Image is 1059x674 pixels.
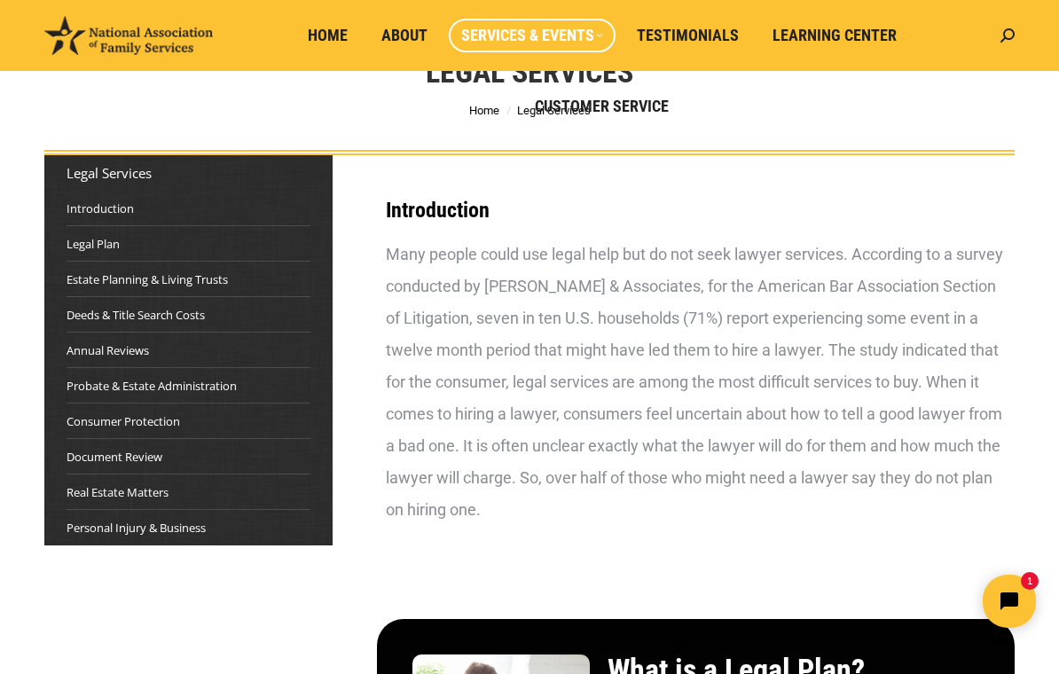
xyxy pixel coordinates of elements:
a: Probate & Estate Administration [67,377,237,395]
a: Personal Injury & Business [67,519,206,537]
a: Home [469,104,499,117]
a: Real Estate Matters [67,483,169,501]
a: Customer Service [522,90,681,123]
a: Deeds & Title Search Costs [67,306,205,324]
iframe: Tidio Chat [746,560,1051,643]
h1: Legal Services [426,52,633,91]
div: Many people could use legal help but do not seek lawyer services. According to a survey conducted... [386,239,1006,526]
a: Estate Planning & Living Trusts [67,270,228,288]
span: About [381,26,428,45]
span: Customer Service [535,97,669,116]
span: Testimonials [637,26,739,45]
div: Legal Services [67,164,310,182]
span: Home [308,26,348,45]
h3: Introduction [386,200,1006,221]
a: Annual Reviews [67,341,149,359]
span: Learning Center [773,26,897,45]
a: Introduction [67,200,134,217]
a: Testimonials [624,19,751,52]
a: Consumer Protection [67,412,180,430]
a: Document Review [67,448,162,466]
span: Services & Events [461,26,603,45]
img: National Association of Family Services [44,16,213,56]
a: Home [295,19,360,52]
a: About [369,19,440,52]
a: Legal Plan [67,235,120,253]
a: Learning Center [760,19,909,52]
